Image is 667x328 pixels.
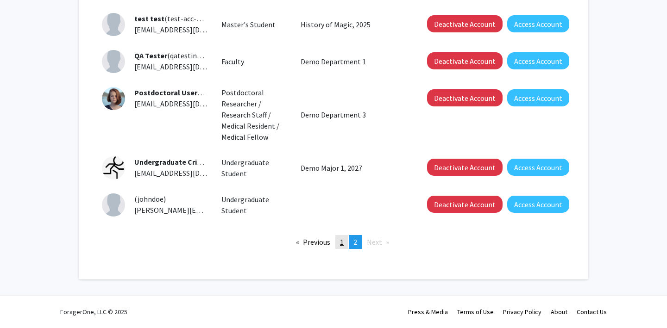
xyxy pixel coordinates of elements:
button: Access Account [507,89,569,106]
span: Postdoctoral User [134,88,205,97]
button: Access Account [507,52,569,69]
iframe: Chat [7,286,39,321]
a: Privacy Policy [503,308,541,316]
button: Access Account [507,196,569,213]
p: Demo Department 1 [301,56,406,67]
img: Profile Picture [102,50,125,73]
div: Undergraduate Student [214,157,294,179]
span: test test [134,14,164,23]
img: Profile Picture [102,156,125,179]
span: Undergraduate Cristofer yes [134,157,232,167]
span: QA Tester [134,51,167,60]
span: (test-acc-123) [134,14,210,23]
button: Access Account [507,15,569,32]
span: [EMAIL_ADDRESS][DOMAIN_NAME] [134,62,247,71]
button: Deactivate Account [427,196,503,213]
span: ([PERSON_NAME]+postdoc) [134,88,288,97]
button: Deactivate Account [427,159,503,176]
div: Faculty [214,56,294,67]
span: 1 [340,237,344,247]
button: Deactivate Account [427,52,503,69]
a: Contact Us [577,308,607,316]
a: Terms of Use [457,308,494,316]
a: Previous page [291,235,335,249]
div: ForagerOne, LLC © 2025 [60,296,127,328]
span: [EMAIL_ADDRESS][DOMAIN_NAME] [134,25,247,34]
span: ([PERSON_NAME]+undergrad) [134,157,328,167]
a: Press & Media [408,308,448,316]
span: (johndoe) [134,194,166,204]
button: Deactivate Account [427,15,503,32]
button: Deactivate Account [427,89,503,106]
a: About [551,308,567,316]
p: History of Magic, 2025 [301,19,406,30]
span: Next [367,237,382,247]
ul: Pagination [102,235,565,249]
img: Profile Picture [102,193,125,217]
img: Profile Picture [102,13,125,36]
p: Demo Major 1, 2027 [301,162,406,173]
img: Profile Picture [102,87,125,110]
span: [PERSON_NAME][EMAIL_ADDRESS][PERSON_NAME][DOMAIN_NAME] [134,205,358,215]
p: Demo Department 3 [301,109,406,120]
div: Master's Student [214,19,294,30]
span: [EMAIL_ADDRESS][DOMAIN_NAME] [134,168,247,178]
span: (qatestingstaging) [134,51,228,60]
button: Access Account [507,159,569,176]
div: Undergraduate Student [214,194,294,216]
span: 2 [353,237,357,247]
span: [EMAIL_ADDRESS][DOMAIN_NAME] [134,99,247,108]
div: Postdoctoral Researcher / Research Staff / Medical Resident / Medical Fellow [214,87,294,142]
